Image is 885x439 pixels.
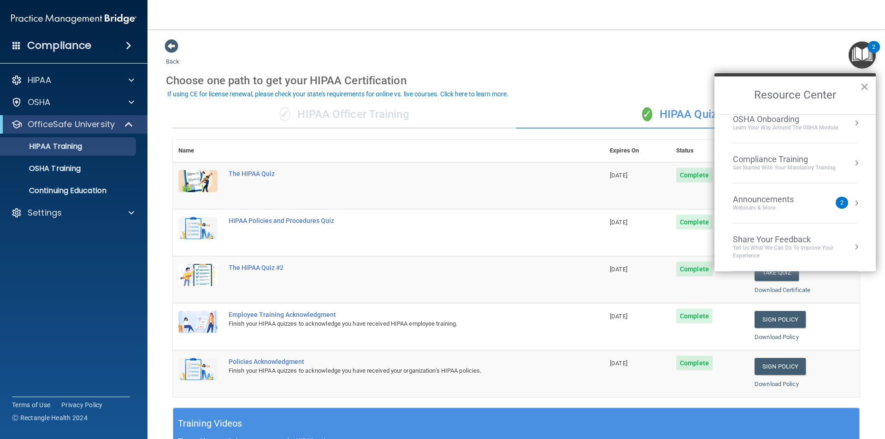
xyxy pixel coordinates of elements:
p: OSHA [28,97,51,108]
th: Name [173,140,223,162]
div: Employee Training Acknowledgment [229,311,558,318]
a: Settings [11,207,134,218]
a: OfficeSafe University [11,119,134,130]
div: Learn your way around the OSHA module [733,124,838,132]
div: Resource Center [714,73,876,271]
span: Complete [676,356,713,370]
span: [DATE] [610,313,627,320]
img: PMB logo [11,10,136,28]
span: Complete [676,309,713,323]
span: [DATE] [610,219,627,226]
span: [DATE] [610,172,627,179]
div: The HIPAA Quiz [229,170,558,177]
div: Compliance Training [733,154,836,164]
h4: Compliance [27,39,91,52]
div: Finish your HIPAA quizzes to acknowledge you have received HIPAA employee training. [229,318,558,329]
div: Get Started with your mandatory training [733,164,836,172]
span: Complete [676,215,713,229]
p: Settings [28,207,62,218]
div: Policies Acknowledgment [229,358,558,365]
div: HIPAA Quizzes [516,101,860,129]
a: Download Policy [755,334,799,340]
a: Privacy Policy [61,400,103,410]
div: Webinars & More [733,204,812,212]
a: Terms of Use [12,400,50,410]
p: OfficeSafe University [28,119,115,130]
a: Sign Policy [755,358,806,375]
span: Ⓒ Rectangle Health 2024 [12,413,88,422]
a: HIPAA [11,75,134,86]
div: Tell Us What We Can Do to Improve Your Experience [733,244,857,260]
span: ✓ [642,107,652,121]
span: Complete [676,168,713,182]
button: Close [860,79,869,94]
p: OSHA Training [6,164,81,173]
h2: Resource Center [714,76,876,114]
a: OSHA [11,97,134,108]
span: [DATE] [610,266,627,273]
a: Download Certificate [755,287,810,293]
span: ✓ [280,107,290,121]
a: Download Policy [755,380,799,387]
div: Announcements [733,194,812,205]
div: 2 [872,47,875,59]
span: Complete [676,262,713,276]
div: Share Your Feedback [733,234,857,245]
a: Back [166,47,179,65]
button: If using CE for license renewal, please check your state's requirements for online vs. live cours... [166,89,510,99]
span: [DATE] [610,360,627,367]
div: If using CE for license renewal, please check your state's requirements for online vs. live cours... [167,91,508,97]
div: Finish your HIPAA quizzes to acknowledge you have received your organization’s HIPAA policies. [229,365,558,376]
h5: Training Videos [178,416,242,432]
div: Choose one path to get your HIPAA Certification [166,67,867,94]
div: OSHA Onboarding [733,114,838,124]
div: The HIPAA Quiz #2 [229,264,558,271]
a: Sign Policy [755,311,806,328]
th: Status [671,140,749,162]
p: Continuing Education [6,186,132,195]
div: HIPAA Policies and Procedures Quiz [229,217,558,224]
div: HIPAA Officer Training [173,101,516,129]
button: Take Quiz [755,264,799,281]
button: Open Resource Center, 2 new notifications [849,41,876,69]
p: HIPAA Training [6,142,82,151]
th: Expires On [604,140,671,162]
p: HIPAA [28,75,51,86]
